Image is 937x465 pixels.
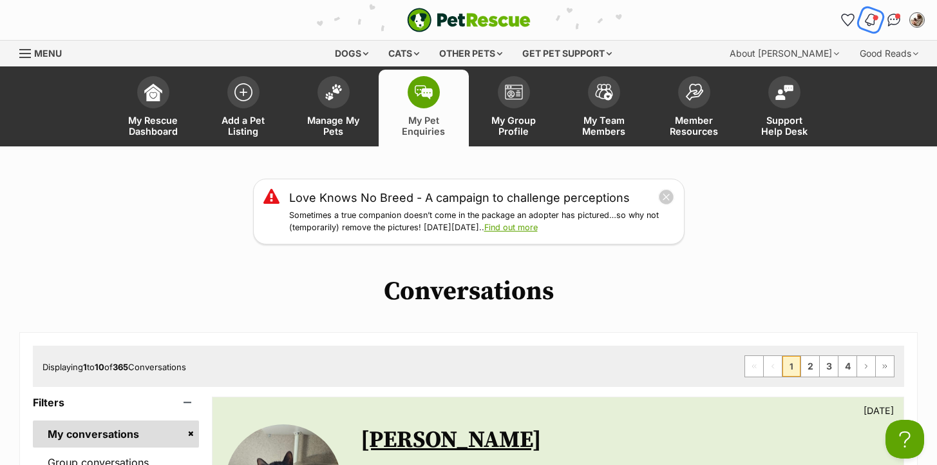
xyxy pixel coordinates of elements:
[864,404,894,417] p: [DATE]
[124,115,182,137] span: My Rescue Dashboard
[838,356,857,377] a: Page 4
[484,223,538,232] a: Find out more
[837,10,858,30] a: Favourites
[33,397,199,408] header: Filters
[214,115,272,137] span: Add a Pet Listing
[851,41,927,66] div: Good Reads
[326,41,377,66] div: Dogs
[595,84,613,101] img: team-members-icon-5396bd8760b3fe7c0b43da4ab00e1e3bb1a5d9ba89233759b79545d2d3fc5d0d.svg
[430,41,511,66] div: Other pets
[885,420,924,459] iframe: Help Scout Beacon - Open
[33,420,199,448] a: My conversations
[469,70,559,146] a: My Group Profile
[775,84,793,100] img: help-desk-icon-fdf02630f3aa405de69fd3d07c3f3aa587a6932b1a1747fa1d2bba05be0121f9.svg
[782,356,800,377] span: Page 1
[721,41,848,66] div: About [PERSON_NAME]
[198,70,289,146] a: Add a Pet Listing
[83,362,87,372] strong: 1
[19,41,71,64] a: Menu
[415,85,433,99] img: pet-enquiries-icon-7e3ad2cf08bfb03b45e93fb7055b45f3efa6380592205ae92323e6603595dc1f.svg
[95,362,104,372] strong: 10
[559,70,649,146] a: My Team Members
[739,70,829,146] a: Support Help Desk
[289,70,379,146] a: Manage My Pets
[234,83,252,101] img: add-pet-listing-icon-0afa8454b4691262ce3f59096e99ab1cd57d4a30225e0717b998d2c9b9846f56.svg
[764,356,782,377] span: Previous page
[685,83,703,101] img: member-resources-icon-8e73f808a243e03378d46382f2149f9095a855e16c252ad45f914b54edf8863c.svg
[911,14,923,26] img: Jeanette Emanuel profile pic
[108,70,198,146] a: My Rescue Dashboard
[837,10,927,30] ul: Account quick links
[407,8,531,32] img: logo-e224e6f780fb5917bec1dbf3a21bbac754714ae5b6737aabdf751b685950b380.svg
[289,210,674,234] p: Sometimes a true companion doesn’t come in the package an adopter has pictured…so why not (tempor...
[361,426,542,455] a: [PERSON_NAME]
[113,362,128,372] strong: 365
[379,70,469,146] a: My Pet Enquiries
[575,115,633,137] span: My Team Members
[395,115,453,137] span: My Pet Enquiries
[289,189,630,206] a: Love Knows No Breed - A campaign to challenge perceptions
[305,115,363,137] span: Manage My Pets
[407,8,531,32] a: PetRescue
[745,356,763,377] span: First page
[744,355,894,377] nav: Pagination
[325,84,343,101] img: manage-my-pets-icon-02211641906a0b7f246fdf0571729dbe1e7629f14944591b6c1af311fb30b64b.svg
[144,83,162,101] img: dashboard-icon-eb2f2d2d3e046f16d808141f083e7271f6b2e854fb5c12c21221c1fb7104beca.svg
[485,115,543,137] span: My Group Profile
[649,70,739,146] a: Member Resources
[857,356,875,377] a: Next page
[801,356,819,377] a: Page 2
[658,189,674,205] button: close
[665,115,723,137] span: Member Resources
[379,41,428,66] div: Cats
[43,362,186,372] span: Displaying to of Conversations
[34,48,62,59] span: Menu
[887,14,901,26] img: chat-41dd97257d64d25036548639549fe6c8038ab92f7586957e7f3b1b290dea8141.svg
[505,84,523,100] img: group-profile-icon-3fa3cf56718a62981997c0bc7e787c4b2cf8bcc04b72c1350f741eb67cf2f40e.svg
[864,12,878,28] img: notifications-46538b983faf8c2785f20acdc204bb7945ddae34d4c08c2a6579f10ce5e182be.svg
[884,10,904,30] a: Conversations
[513,41,621,66] div: Get pet support
[755,115,813,137] span: Support Help Desk
[907,10,927,30] button: My account
[857,6,884,33] button: Notifications
[876,356,894,377] a: Last page
[820,356,838,377] a: Page 3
